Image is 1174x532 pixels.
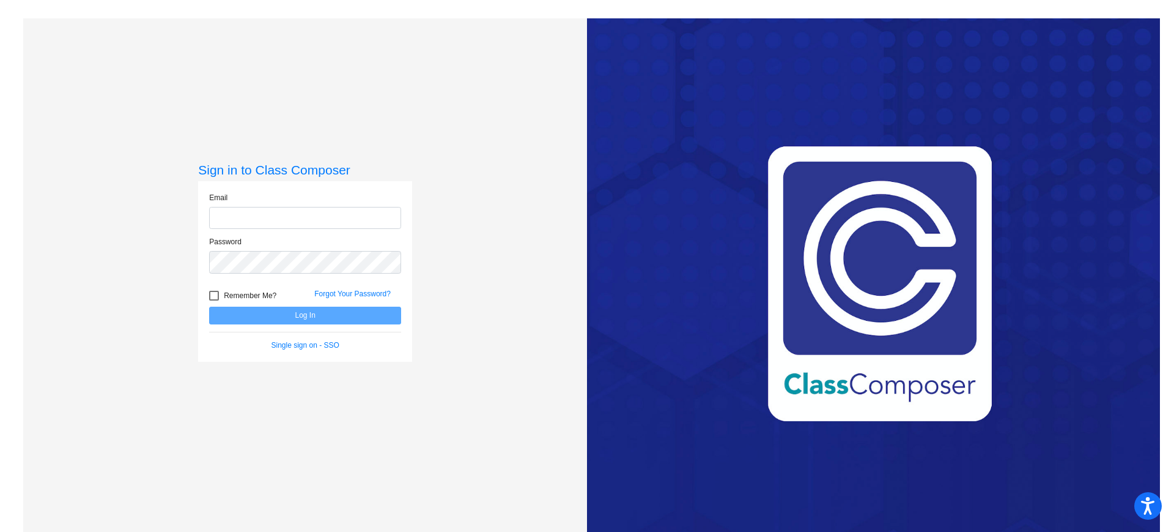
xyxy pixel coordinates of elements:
[314,290,391,298] a: Forgot Your Password?
[209,307,401,324] button: Log In
[209,236,242,247] label: Password
[224,288,276,303] span: Remember Me?
[209,192,227,203] label: Email
[198,162,412,178] h3: Sign in to Class Composer
[271,341,339,350] a: Single sign on - SSO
